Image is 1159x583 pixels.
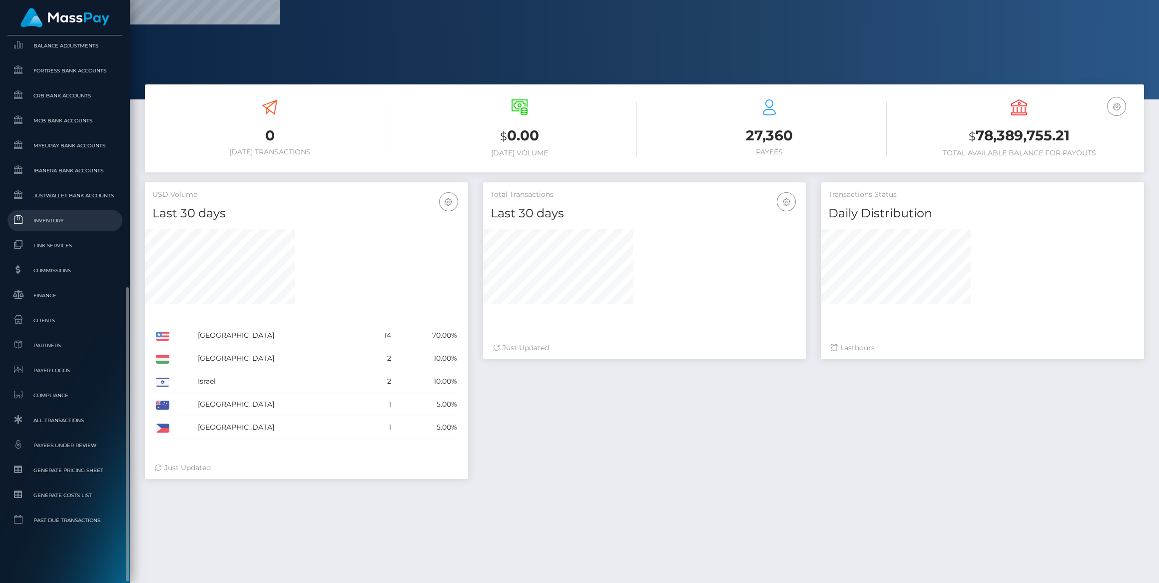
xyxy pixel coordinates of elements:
a: Payees under Review [7,435,122,456]
td: 14 [366,324,395,347]
span: Balance Adjustments [11,40,118,51]
span: Ibanera Bank Accounts [11,165,118,176]
span: Link Services [11,240,118,251]
a: Clients [7,310,122,331]
a: Partners [7,335,122,356]
span: Clients [11,315,118,326]
span: Payees under Review [11,440,118,451]
h4: Daily Distribution [828,205,1137,222]
a: Balance Adjustments [7,35,122,56]
a: Past Due Transactions [7,510,122,531]
h3: 27,360 [652,126,887,145]
span: Payer Logos [11,365,118,376]
td: 1 [366,393,395,416]
span: Past Due Transactions [11,515,118,526]
span: Compliance [11,390,118,401]
div: Just Updated [155,463,458,473]
a: CRB Bank Accounts [7,85,122,106]
span: MyEUPay Bank Accounts [11,140,118,151]
a: Generate Costs List [7,485,122,506]
span: Inventory [11,215,118,226]
a: Commissions [7,260,122,281]
a: Inventory [7,210,122,231]
h6: Payees [652,148,887,156]
h4: Last 30 days [491,205,799,222]
td: 10.00% [395,347,461,370]
a: Fortress Bank Accounts [7,60,122,81]
span: CRB Bank Accounts [11,90,118,101]
h3: 0 [152,126,387,145]
td: [GEOGRAPHIC_DATA] [194,393,366,416]
td: 5.00% [395,393,461,416]
a: Payer Logos [7,360,122,381]
td: 70.00% [395,324,461,347]
td: Israel [194,370,366,393]
h6: [DATE] Volume [402,149,637,157]
img: MassPay Logo [20,8,109,27]
span: Partners [11,340,118,351]
span: Commissions [11,265,118,276]
a: Generate Pricing Sheet [7,460,122,481]
a: MCB Bank Accounts [7,110,122,131]
span: Finance [11,290,118,301]
h5: USD Volume [152,190,461,200]
h6: [DATE] Transactions [152,148,387,156]
img: AU.png [156,401,169,410]
div: Just Updated [493,343,796,353]
a: All Transactions [7,410,122,431]
img: PH.png [156,424,169,433]
td: 5.00% [395,416,461,439]
td: [GEOGRAPHIC_DATA] [194,324,366,347]
span: JustWallet Bank Accounts [11,190,118,201]
td: 2 [366,347,395,370]
small: $ [969,129,976,143]
a: MyEUPay Bank Accounts [7,135,122,156]
a: Compliance [7,385,122,406]
span: Fortress Bank Accounts [11,65,118,76]
td: [GEOGRAPHIC_DATA] [194,416,366,439]
img: IL.png [156,378,169,387]
span: Generate Pricing Sheet [11,465,118,476]
a: Link Services [7,235,122,256]
img: HU.png [156,355,169,364]
a: Finance [7,285,122,306]
span: All Transactions [11,415,118,426]
h3: 0.00 [402,126,637,146]
a: Ibanera Bank Accounts [7,160,122,181]
span: Generate Costs List [11,490,118,501]
td: 2 [366,370,395,393]
div: Last hours [831,343,1134,353]
h5: Total Transactions [491,190,799,200]
td: 1 [366,416,395,439]
h6: Total Available Balance for Payouts [902,149,1137,157]
h3: 78,389,755.21 [902,126,1137,146]
h4: Last 30 days [152,205,461,222]
small: $ [500,129,507,143]
a: JustWallet Bank Accounts [7,185,122,206]
img: US.png [156,332,169,341]
span: MCB Bank Accounts [11,115,118,126]
td: [GEOGRAPHIC_DATA] [194,347,366,370]
h5: Transactions Status [828,190,1137,200]
td: 10.00% [395,370,461,393]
